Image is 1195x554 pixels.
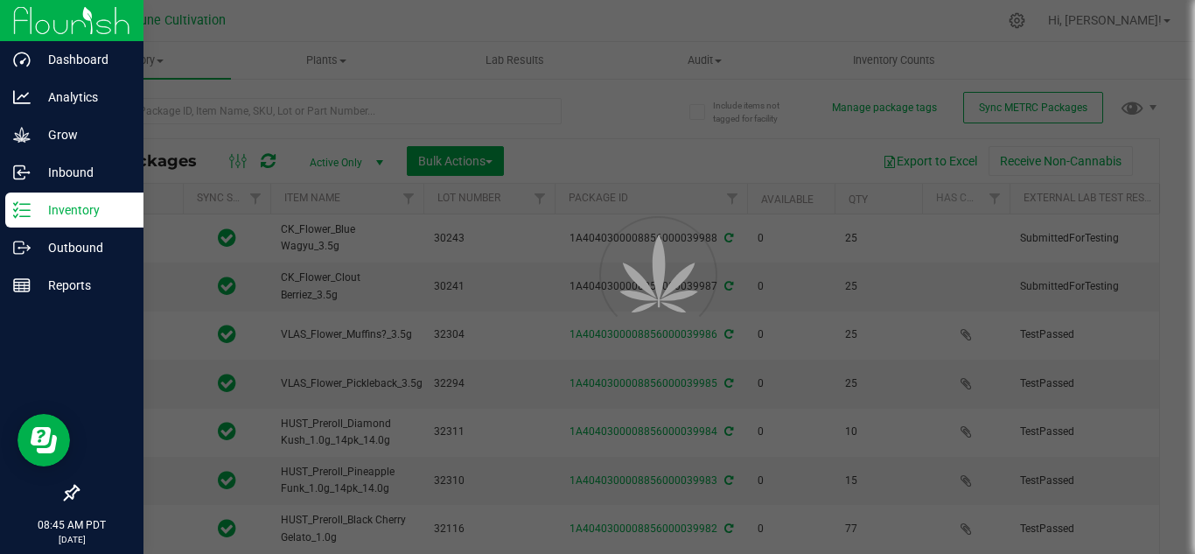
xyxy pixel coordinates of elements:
p: Outbound [31,237,136,258]
inline-svg: Outbound [13,239,31,256]
p: Analytics [31,87,136,108]
p: Inventory [31,200,136,221]
inline-svg: Grow [13,126,31,144]
p: 08:45 AM PDT [8,517,136,533]
inline-svg: Reports [13,277,31,294]
p: [DATE] [8,533,136,546]
p: Dashboard [31,49,136,70]
inline-svg: Inventory [13,201,31,219]
inline-svg: Analytics [13,88,31,106]
p: Inbound [31,162,136,183]
inline-svg: Dashboard [13,51,31,68]
p: Grow [31,124,136,145]
iframe: Resource center [17,414,70,466]
p: Reports [31,275,136,296]
inline-svg: Inbound [13,164,31,181]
